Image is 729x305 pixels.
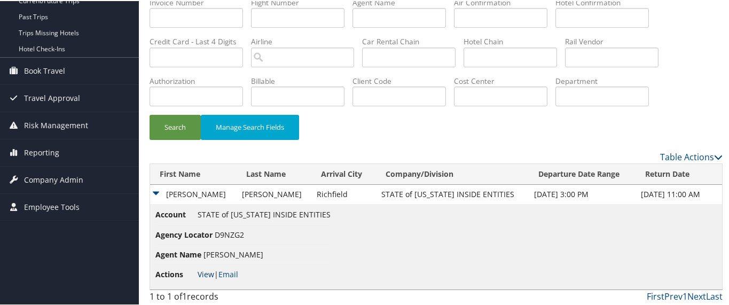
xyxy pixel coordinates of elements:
[352,75,454,85] label: Client Code
[24,84,80,111] span: Travel Approval
[529,163,636,184] th: Departure Date Range: activate to sort column descending
[150,163,237,184] th: First Name: activate to sort column ascending
[24,166,83,192] span: Company Admin
[660,150,723,162] a: Table Actions
[182,290,187,301] span: 1
[376,184,529,203] td: STATE of [US_STATE] INSIDE ENTITIES
[24,193,80,220] span: Employee Tools
[155,248,201,260] span: Agent Name
[203,248,263,259] span: [PERSON_NAME]
[155,228,213,240] span: Agency Locator
[218,268,238,278] a: Email
[24,57,65,83] span: Book Travel
[376,163,529,184] th: Company/Division
[636,184,722,203] td: [DATE] 11:00 AM
[647,290,664,301] a: First
[706,290,723,301] a: Last
[201,114,299,139] button: Manage Search Fields
[529,184,636,203] td: [DATE] 3:00 PM
[150,75,251,85] label: Authorization
[636,163,722,184] th: Return Date: activate to sort column ascending
[683,290,687,301] a: 1
[362,35,464,46] label: Car Rental Chain
[198,268,214,278] a: View
[555,75,657,85] label: Department
[215,229,244,239] span: D9NZG2
[464,35,565,46] label: Hotel Chain
[311,184,375,203] td: Richfield
[311,163,375,184] th: Arrival City: activate to sort column ascending
[454,75,555,85] label: Cost Center
[687,290,706,301] a: Next
[150,184,237,203] td: [PERSON_NAME]
[155,208,195,220] span: Account
[150,35,251,46] label: Credit Card - Last 4 Digits
[237,184,312,203] td: [PERSON_NAME]
[251,75,352,85] label: Billable
[565,35,667,46] label: Rail Vendor
[198,268,238,278] span: |
[155,268,195,279] span: Actions
[251,35,362,46] label: Airline
[24,138,59,165] span: Reporting
[237,163,312,184] th: Last Name: activate to sort column ascending
[150,114,201,139] button: Search
[664,290,683,301] a: Prev
[24,111,88,138] span: Risk Management
[198,208,331,218] span: STATE of [US_STATE] INSIDE ENTITIES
